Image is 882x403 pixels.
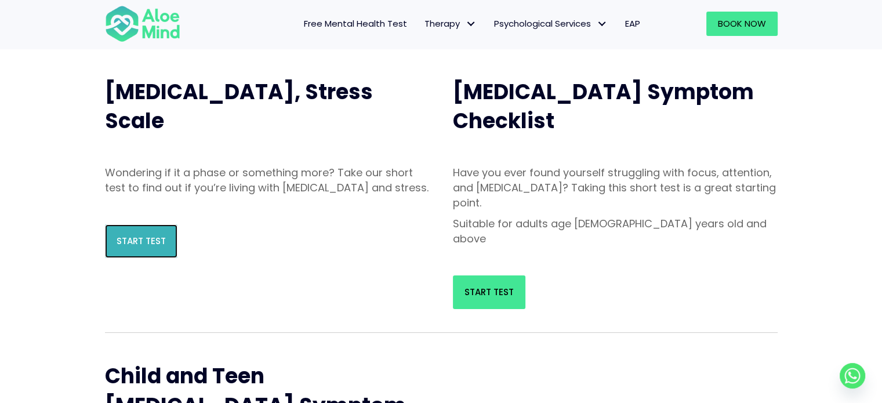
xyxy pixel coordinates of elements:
a: Whatsapp [840,363,865,389]
p: Have you ever found yourself struggling with focus, attention, and [MEDICAL_DATA]? Taking this sh... [453,165,778,210]
img: Aloe mind Logo [105,5,180,43]
a: EAP [616,12,649,36]
a: Free Mental Health Test [295,12,416,36]
a: TherapyTherapy: submenu [416,12,485,36]
span: Book Now [718,17,766,30]
span: [MEDICAL_DATA] Symptom Checklist [453,77,754,136]
nav: Menu [195,12,649,36]
span: Therapy: submenu [463,16,480,32]
span: Free Mental Health Test [304,17,407,30]
span: EAP [625,17,640,30]
span: Psychological Services [494,17,608,30]
a: Start Test [453,275,525,309]
p: Wondering if it a phase or something more? Take our short test to find out if you’re living with ... [105,165,430,195]
a: Start Test [105,224,177,258]
span: [MEDICAL_DATA], Stress Scale [105,77,373,136]
span: Start Test [117,235,166,247]
a: Psychological ServicesPsychological Services: submenu [485,12,616,36]
span: Start Test [464,286,514,298]
span: Therapy [424,17,477,30]
p: Suitable for adults age [DEMOGRAPHIC_DATA] years old and above [453,216,778,246]
span: Psychological Services: submenu [594,16,611,32]
a: Book Now [706,12,778,36]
